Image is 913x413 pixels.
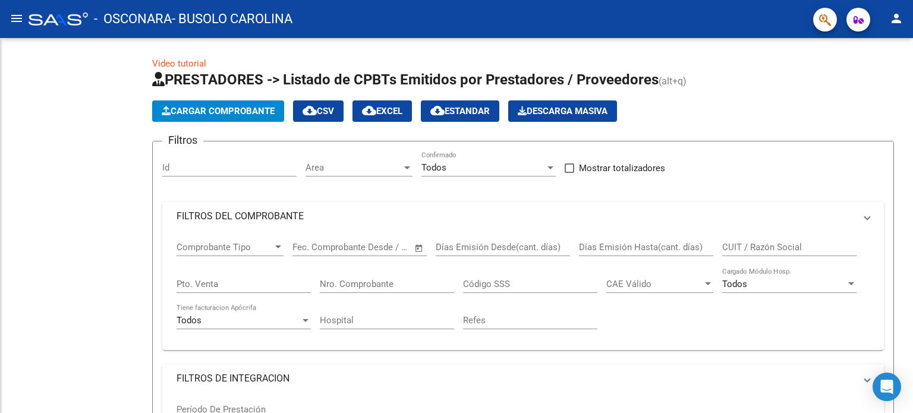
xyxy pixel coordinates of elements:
mat-icon: cloud_download [430,103,445,118]
span: Descarga Masiva [518,106,607,116]
mat-expansion-panel-header: FILTROS DEL COMPROBANTE [162,202,884,231]
div: FILTROS DEL COMPROBANTE [162,231,884,350]
mat-icon: menu [10,11,24,26]
div: Open Intercom Messenger [873,373,901,401]
span: - OSCONARA [94,6,172,32]
span: Todos [421,162,446,173]
mat-panel-title: FILTROS DE INTEGRACION [177,372,855,385]
button: Estandar [421,100,499,122]
span: (alt+q) [659,75,687,87]
span: Cargar Comprobante [162,106,275,116]
button: CSV [293,100,344,122]
h3: Filtros [162,132,203,149]
span: CSV [303,106,334,116]
input: Start date [292,242,331,253]
a: Video tutorial [152,58,206,69]
button: Cargar Comprobante [152,100,284,122]
mat-expansion-panel-header: FILTROS DE INTEGRACION [162,364,884,393]
mat-panel-title: FILTROS DEL COMPROBANTE [177,210,855,223]
span: PRESTADORES -> Listado de CPBTs Emitidos por Prestadores / Proveedores [152,71,659,88]
mat-icon: cloud_download [303,103,317,118]
button: Descarga Masiva [508,100,617,122]
span: Mostrar totalizadores [579,161,665,175]
input: End date [342,242,399,253]
mat-icon: person [889,11,903,26]
button: EXCEL [352,100,412,122]
mat-icon: cloud_download [362,103,376,118]
span: Todos [722,279,747,289]
span: CAE Válido [606,279,703,289]
button: Open calendar [413,241,426,255]
span: Comprobante Tipo [177,242,273,253]
span: EXCEL [362,106,402,116]
app-download-masive: Descarga masiva de comprobantes (adjuntos) [508,100,617,122]
span: Todos [177,315,202,326]
span: - BUSOLO CAROLINA [172,6,292,32]
span: Estandar [430,106,490,116]
span: Area [306,162,402,173]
